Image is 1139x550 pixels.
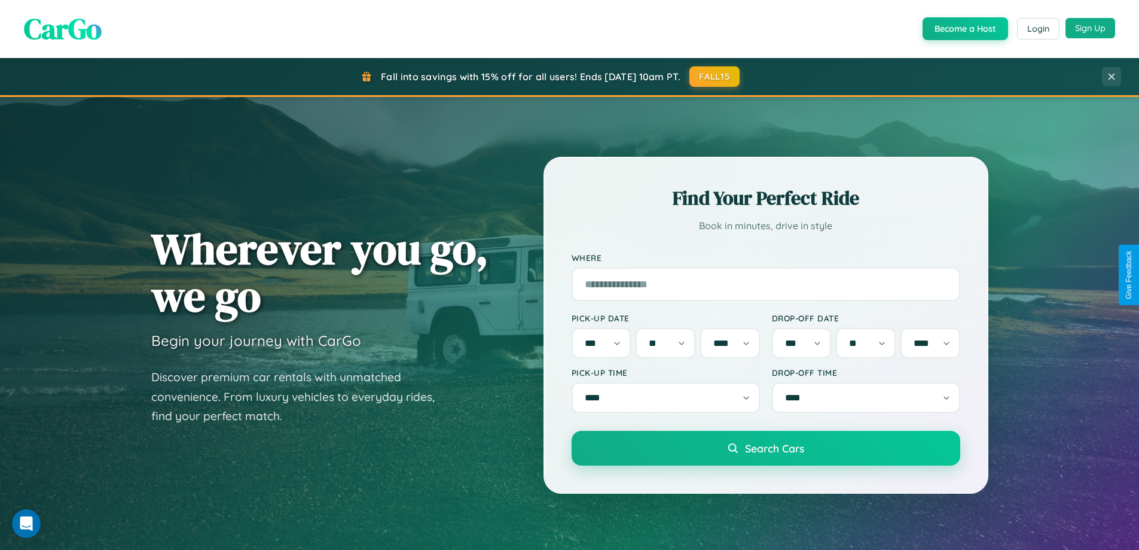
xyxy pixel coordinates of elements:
div: Give Feedback [1125,251,1133,299]
span: Search Cars [745,442,804,455]
p: Discover premium car rentals with unmatched convenience. From luxury vehicles to everyday rides, ... [151,367,450,426]
label: Pick-up Time [572,367,760,378]
button: FALL15 [689,66,740,87]
h1: Wherever you go, we go [151,225,488,320]
h3: Begin your journey with CarGo [151,332,361,350]
button: Sign Up [1065,18,1115,38]
label: Where [572,253,960,263]
button: Search Cars [572,431,960,466]
button: Become a Host [923,17,1008,40]
span: CarGo [24,9,102,48]
span: Fall into savings with 15% off for all users! Ends [DATE] 10am PT. [381,71,680,83]
label: Drop-off Date [772,313,960,323]
label: Pick-up Date [572,313,760,323]
label: Drop-off Time [772,367,960,378]
button: Login [1017,18,1059,39]
h2: Find Your Perfect Ride [572,185,960,211]
p: Book in minutes, drive in style [572,217,960,235]
iframe: Intercom live chat [12,509,41,538]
